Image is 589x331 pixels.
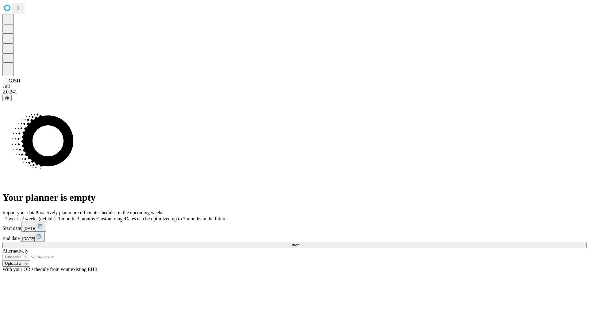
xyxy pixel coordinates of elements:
div: Start date [2,222,587,232]
span: Dates can be optimized up to 3 months in the future. [125,216,228,221]
span: [DATE] [24,226,37,231]
span: @ [5,96,9,100]
div: 2.0.241 [2,89,587,95]
span: 2 weeks (default) [21,216,56,221]
span: Import your data [2,210,36,215]
span: Proactively plan more efficient schedules in the upcoming weeks. [36,210,164,215]
button: @ [2,95,12,101]
span: 3 months [77,216,95,221]
span: [DATE] [22,236,35,241]
h1: Your planner is empty [2,192,587,203]
button: Upload a file [2,260,30,267]
button: Fetch [2,242,587,248]
span: Fetch [289,243,299,247]
span: 1 week [5,216,19,221]
button: [DATE] [21,222,46,232]
span: Alternatively [2,248,28,253]
span: With your OR schedule from your existing EHR [2,267,98,272]
span: Custom range [97,216,125,221]
div: End date [2,232,587,242]
button: [DATE] [20,232,45,242]
span: GJSH [9,78,20,83]
div: GEI [2,84,587,89]
span: 1 month [58,216,74,221]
